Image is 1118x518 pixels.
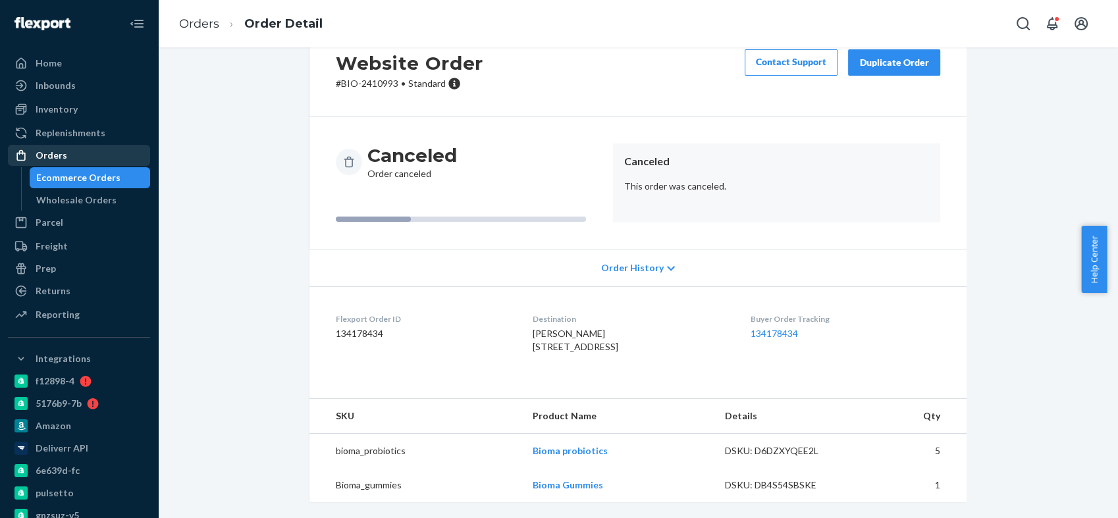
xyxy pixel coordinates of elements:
a: Replenishments [8,122,150,143]
a: Amazon [8,415,150,436]
dt: Flexport Order ID [336,313,512,324]
a: Wholesale Orders [30,190,151,211]
a: f12898-4 [8,371,150,392]
a: Ecommerce Orders [30,167,151,188]
a: Bioma Gummies [533,479,603,490]
div: Reporting [36,308,80,321]
div: Home [36,57,62,70]
a: Contact Support [745,49,838,76]
h3: Canceled [367,143,457,167]
button: Integrations [8,348,150,369]
div: 5176b9-7b [36,397,82,410]
th: Qty [859,399,967,434]
button: Open notifications [1039,11,1065,37]
button: Open account menu [1068,11,1094,37]
button: Open Search Box [1010,11,1036,37]
div: Duplicate Order [859,56,929,69]
button: Help Center [1081,226,1107,293]
a: Parcel [8,212,150,233]
header: Canceled [624,154,930,169]
th: Product Name [522,399,714,434]
span: Order History [601,261,664,274]
div: Parcel [36,216,63,229]
a: Home [8,53,150,74]
dt: Buyer Order Tracking [751,313,940,324]
div: Inventory [36,103,78,116]
div: Order canceled [367,143,457,180]
a: pulsetto [8,482,150,504]
a: Deliverr API [8,438,150,459]
th: Details [714,399,859,434]
p: # BIO-2410993 [336,77,483,90]
a: Returns [8,280,150,301]
dt: Destination [533,313,729,324]
td: bioma_probiotics [309,434,522,469]
p: This order was canceled. [624,180,930,193]
div: Inbounds [36,79,76,92]
h2: Website Order [336,49,483,77]
div: 6e639d-fc [36,464,80,477]
a: Orders [179,16,219,31]
div: f12898-4 [36,375,74,388]
div: DSKU: DB4S54SBSKE [725,479,849,492]
a: Orders [8,145,150,166]
td: 5 [859,434,967,469]
span: • [401,78,406,89]
div: DSKU: D6DZXYQEE2L [725,444,849,457]
div: Amazon [36,419,71,432]
div: Replenishments [36,126,105,140]
div: pulsetto [36,486,74,500]
div: Wholesale Orders [36,194,117,207]
th: SKU [309,399,522,434]
span: [PERSON_NAME] [STREET_ADDRESS] [533,328,618,352]
a: Prep [8,258,150,279]
div: Prep [36,262,56,275]
div: Returns [36,284,70,298]
a: Bioma probiotics [533,445,608,456]
td: Bioma_gummies [309,468,522,502]
div: Ecommerce Orders [36,171,120,184]
dd: 134178434 [336,327,512,340]
div: Deliverr API [36,442,88,455]
img: Flexport logo [14,17,70,30]
a: Inventory [8,99,150,120]
a: 6e639d-fc [8,460,150,481]
a: 5176b9-7b [8,393,150,414]
button: Duplicate Order [848,49,940,76]
ol: breadcrumbs [169,5,333,43]
div: Orders [36,149,67,162]
a: 134178434 [751,328,798,339]
a: Inbounds [8,75,150,96]
a: Freight [8,236,150,257]
span: Standard [408,78,446,89]
a: Order Detail [244,16,323,31]
div: Integrations [36,352,91,365]
button: Close Navigation [124,11,150,37]
div: Freight [36,240,68,253]
a: Reporting [8,304,150,325]
td: 1 [859,468,967,502]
